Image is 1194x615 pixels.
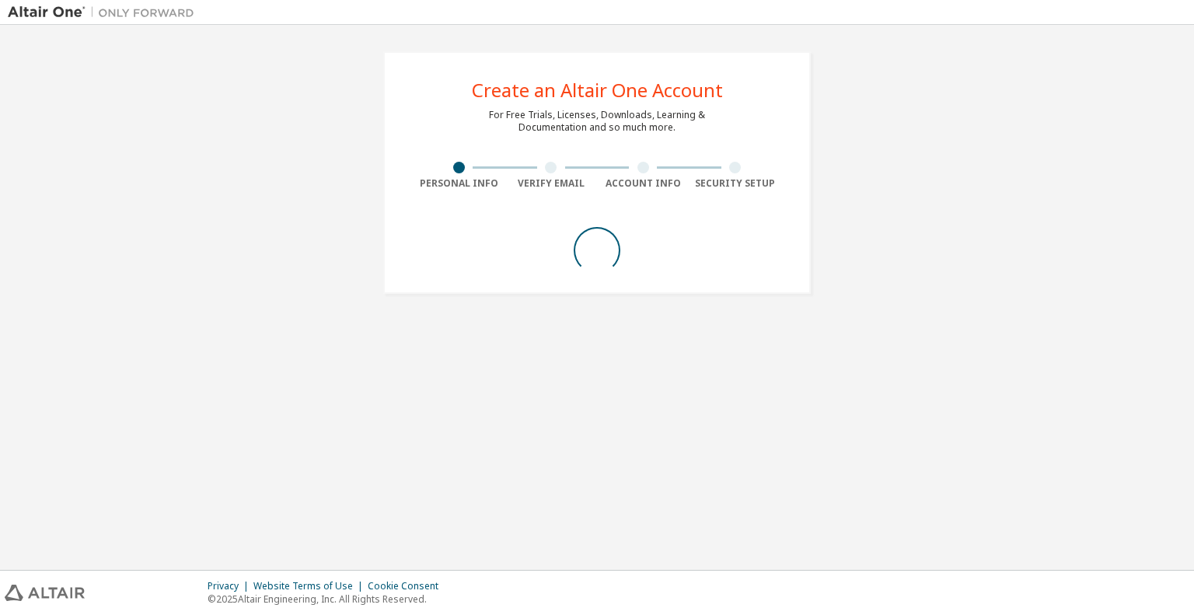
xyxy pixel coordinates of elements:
img: altair_logo.svg [5,585,85,601]
div: Security Setup [690,177,782,190]
div: For Free Trials, Licenses, Downloads, Learning & Documentation and so much more. [489,109,705,134]
img: Altair One [8,5,202,20]
div: Verify Email [505,177,598,190]
div: Website Terms of Use [253,580,368,592]
div: Personal Info [413,177,505,190]
div: Cookie Consent [368,580,448,592]
p: © 2025 Altair Engineering, Inc. All Rights Reserved. [208,592,448,606]
div: Account Info [597,177,690,190]
div: Create an Altair One Account [472,81,723,100]
div: Privacy [208,580,253,592]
